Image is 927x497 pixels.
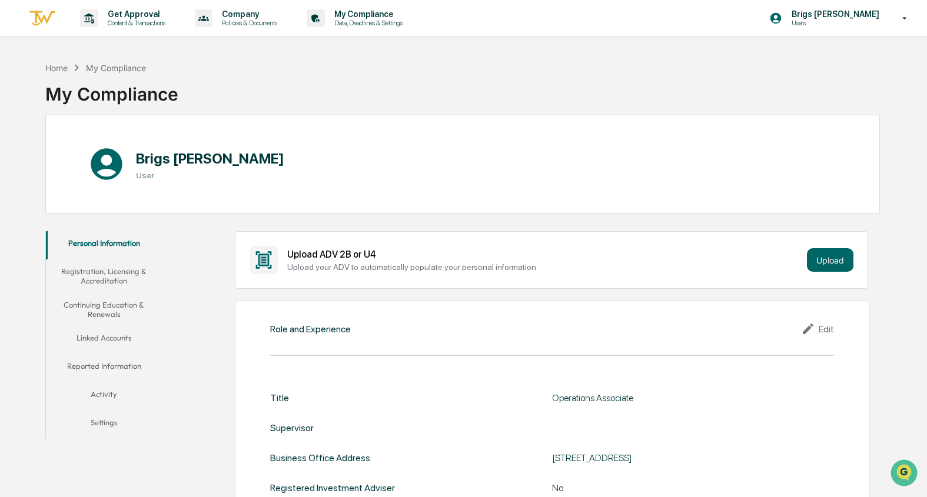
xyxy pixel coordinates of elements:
[12,25,214,44] p: How can we help?
[40,90,193,102] div: Start new chat
[24,171,74,182] span: Data Lookup
[45,74,178,105] div: My Compliance
[136,150,284,167] h1: Brigs [PERSON_NAME]
[212,9,283,19] p: Company
[85,149,95,159] div: 🗄️
[270,323,351,335] div: Role and Experience
[24,148,76,160] span: Preclearance
[40,102,149,111] div: We're available if you need us!
[97,148,146,160] span: Attestations
[270,392,289,403] div: Title
[98,19,171,27] p: Content & Transactions
[46,354,162,382] button: Reported Information
[7,144,81,165] a: 🖐️Preclearance
[83,199,142,208] a: Powered byPylon
[200,94,214,108] button: Start new chat
[46,411,162,439] button: Settings
[28,9,57,28] img: logo
[889,458,921,490] iframe: Open customer support
[552,392,834,403] div: Operations Associate
[81,144,151,165] a: 🗄️Attestations
[31,54,194,66] input: Clear
[136,171,284,180] h3: User
[45,63,68,73] div: Home
[12,149,21,159] div: 🖐️
[117,199,142,208] span: Pylon
[46,293,162,326] button: Continuing Education & Renewals
[12,172,21,181] div: 🔎
[801,322,834,336] div: Edit
[46,326,162,354] button: Linked Accounts
[46,231,162,439] div: secondary tabs example
[807,248,853,272] button: Upload
[552,452,834,463] div: [STREET_ADDRESS]
[782,19,885,27] p: Users
[287,262,802,272] div: Upload your ADV to automatically populate your personal information.
[270,452,370,463] div: Business Office Address
[270,422,314,433] div: Supervisor
[270,482,395,493] div: Registered Investment Adviser
[287,249,802,260] div: Upload ADV 2B or U4
[212,19,283,27] p: Policies & Documents
[552,482,834,493] div: No
[782,9,885,19] p: Brigs [PERSON_NAME]
[12,90,33,111] img: 1746055101610-c473b297-6a78-478c-a979-82029cc54cd1
[7,166,79,187] a: 🔎Data Lookup
[46,259,162,293] button: Registration, Licensing & Accreditation
[98,9,171,19] p: Get Approval
[46,382,162,411] button: Activity
[86,63,146,73] div: My Compliance
[325,9,408,19] p: My Compliance
[46,231,162,259] button: Personal Information
[325,19,408,27] p: Data, Deadlines & Settings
